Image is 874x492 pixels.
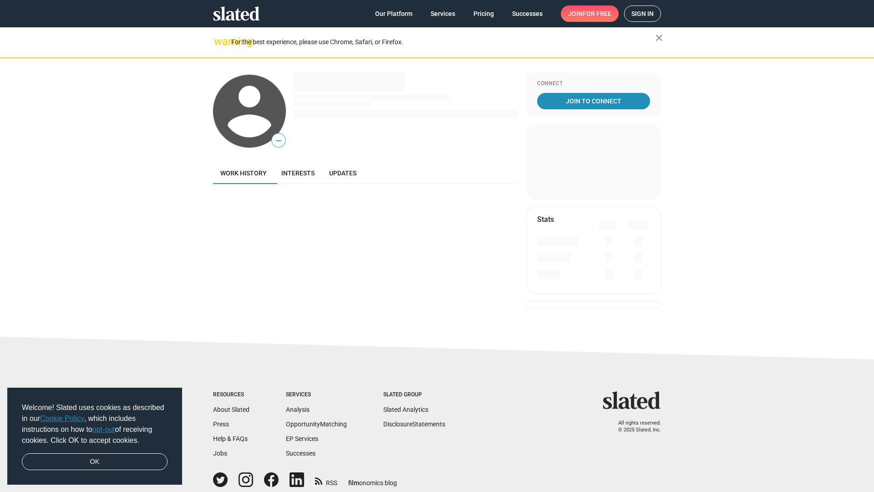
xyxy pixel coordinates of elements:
[92,425,115,433] a: opt-out
[561,5,619,22] a: Joinfor free
[213,420,229,428] a: Press
[583,5,611,22] span: for free
[213,435,248,442] a: Help & FAQs
[537,215,554,224] mat-card-title: Stats
[322,162,364,184] a: Updates
[274,162,322,184] a: Interests
[375,5,412,22] span: Our Platform
[213,406,249,413] a: About Slated
[213,450,227,457] a: Jobs
[568,5,611,22] span: Join
[281,169,315,177] span: Interests
[512,5,543,22] span: Successes
[329,169,356,177] span: Updates
[22,402,168,446] span: Welcome! Slated uses cookies as described in our , which includes instructions on how to of recei...
[22,453,168,471] a: dismiss cookie message
[213,162,274,184] a: Work history
[383,420,445,428] a: DisclosureStatements
[286,435,318,442] a: EP Services
[213,391,249,399] div: Resources
[286,420,347,428] a: OpportunityMatching
[348,479,359,487] span: film
[473,5,494,22] span: Pricing
[7,388,182,485] div: cookieconsent
[466,5,501,22] a: Pricing
[286,406,310,413] a: Analysis
[348,471,397,487] a: filmonomics blog
[431,5,455,22] span: Services
[286,450,315,457] a: Successes
[537,80,650,87] div: Connect
[383,406,428,413] a: Slated Analytics
[624,5,661,22] a: Sign in
[505,5,550,22] a: Successes
[286,391,347,399] div: Services
[231,36,655,48] div: For the best experience, please use Chrome, Safari, or Firefox.
[368,5,420,22] a: Our Platform
[423,5,462,22] a: Services
[40,415,84,422] a: Cookie Policy
[383,391,445,399] div: Slated Group
[220,169,267,177] span: Work history
[272,135,285,147] span: —
[609,420,661,433] p: All rights reserved. © 2025 Slated, Inc.
[654,32,665,43] mat-icon: close
[539,93,648,109] span: Join To Connect
[214,36,225,47] mat-icon: warning
[537,93,650,109] a: Join To Connect
[631,6,654,21] span: Sign in
[315,473,337,487] a: RSS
